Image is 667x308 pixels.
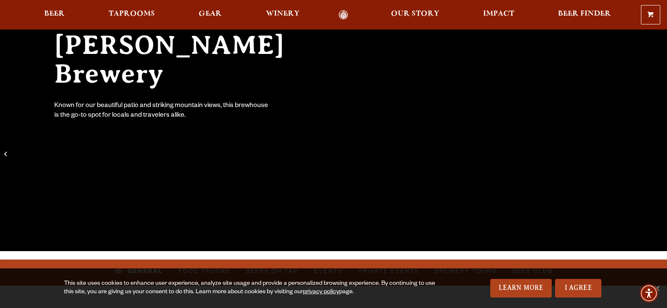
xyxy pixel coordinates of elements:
[640,284,658,303] div: Accessibility Menu
[54,102,270,121] div: Known for our beautiful patio and striking mountain views, this brewhouse is the go-to spot for l...
[44,11,65,17] span: Beer
[64,280,439,297] div: This site uses cookies to enhance user experience, analyze site usage and provide a personalized ...
[266,11,300,17] span: Winery
[260,10,305,20] a: Winery
[391,11,439,17] span: Our Story
[478,10,520,20] a: Impact
[431,262,500,281] a: Brewery Tours
[558,11,611,17] span: Beer Finder
[490,279,552,297] a: Learn More
[39,10,70,20] a: Beer
[103,10,160,20] a: Taprooms
[555,279,601,297] a: I Agree
[54,2,317,88] h2: Fort [PERSON_NAME] Brewery
[328,10,359,20] a: Odell Home
[111,262,166,281] a: General
[355,262,423,281] a: Private Events
[175,262,234,281] a: Food Trucks
[483,11,514,17] span: Impact
[109,11,155,17] span: Taprooms
[242,262,301,281] a: Beers on Tap
[553,10,617,20] a: Beer Finder
[385,10,445,20] a: Our Story
[303,289,339,296] a: privacy policy
[199,11,222,17] span: Gear
[193,10,227,20] a: Gear
[509,262,556,281] a: Beer Club
[311,262,346,281] a: Events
